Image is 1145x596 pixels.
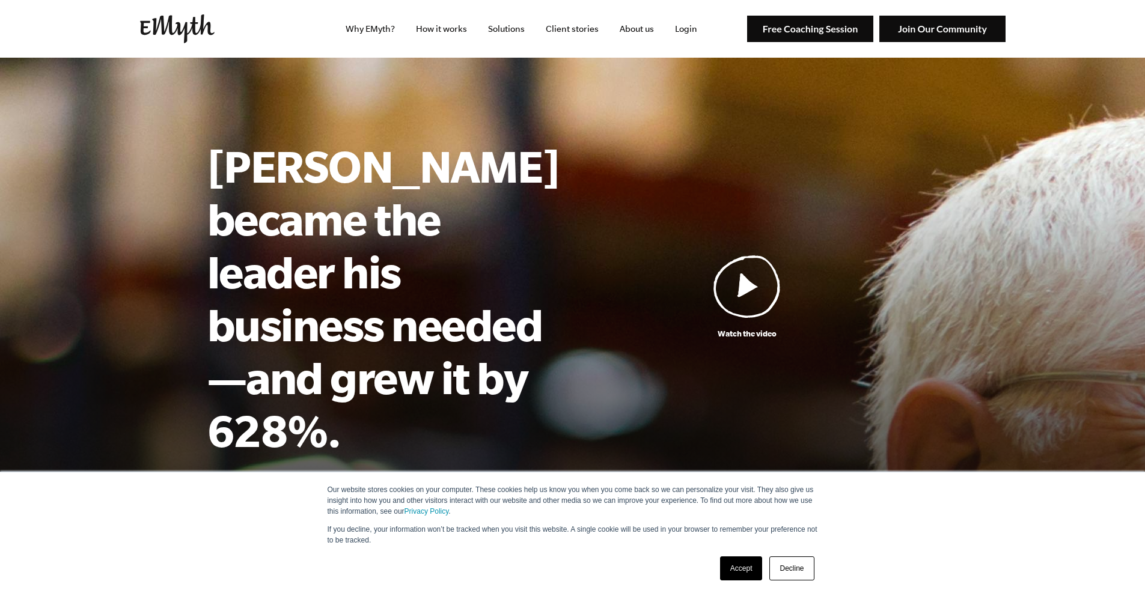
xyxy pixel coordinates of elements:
[769,556,814,580] a: Decline
[328,524,818,546] p: If you decline, your information won’t be tracked when you visit this website. A single cookie wi...
[713,255,781,318] img: Play Video
[1085,538,1145,596] iframe: Chat Widget
[556,327,938,340] p: Watch the video
[140,14,215,43] img: EMyth
[405,507,449,515] a: Privacy Policy
[879,16,1006,43] img: Join Our Community
[747,16,873,43] img: Free Coaching Session
[207,139,556,457] h1: [PERSON_NAME] became the leader his business needed—and grew it by 628%.
[556,255,938,340] a: Watch the video
[328,484,818,517] p: Our website stores cookies on your computer. These cookies help us know you when you come back so...
[720,556,763,580] a: Accept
